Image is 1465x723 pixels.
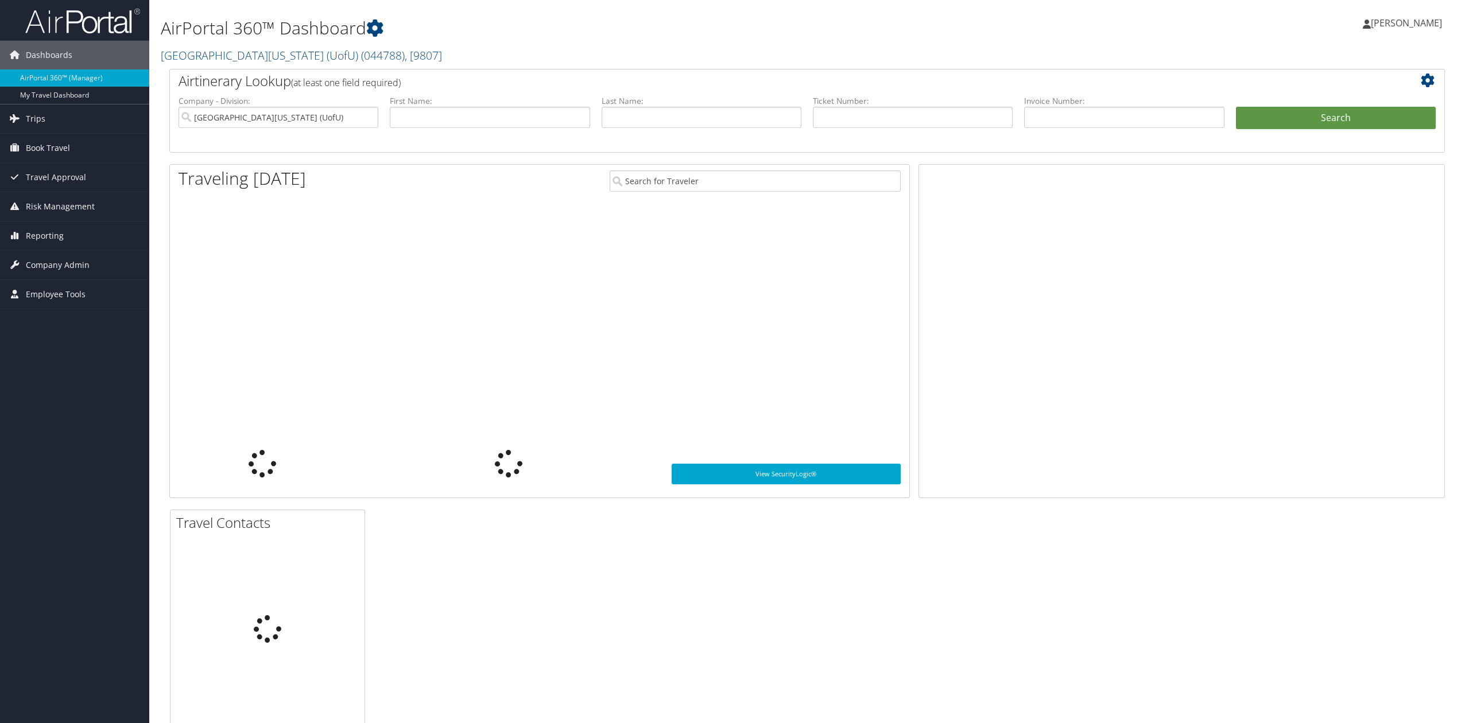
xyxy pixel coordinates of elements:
[1371,17,1442,29] span: [PERSON_NAME]
[610,170,901,192] input: Search for Traveler
[1363,6,1454,40] a: [PERSON_NAME]
[361,48,405,63] span: ( 044788 )
[390,95,590,107] label: First Name:
[26,104,45,133] span: Trips
[813,95,1013,107] label: Ticket Number:
[672,464,901,484] a: View SecurityLogic®
[26,134,70,162] span: Book Travel
[176,513,365,532] h2: Travel Contacts
[1236,107,1436,130] button: Search
[26,41,72,69] span: Dashboards
[26,192,95,221] span: Risk Management
[26,251,90,279] span: Company Admin
[161,16,1022,40] h1: AirPortal 360™ Dashboard
[602,95,801,107] label: Last Name:
[26,221,64,250] span: Reporting
[161,48,442,63] a: [GEOGRAPHIC_DATA][US_STATE] (UofU)
[25,7,140,34] img: airportal-logo.png
[1024,95,1224,107] label: Invoice Number:
[179,95,378,107] label: Company - Division:
[179,71,1330,91] h2: Airtinerary Lookup
[26,280,86,309] span: Employee Tools
[26,163,86,192] span: Travel Approval
[291,76,401,89] span: (at least one field required)
[405,48,442,63] span: , [ 9807 ]
[179,166,306,191] h1: Traveling [DATE]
